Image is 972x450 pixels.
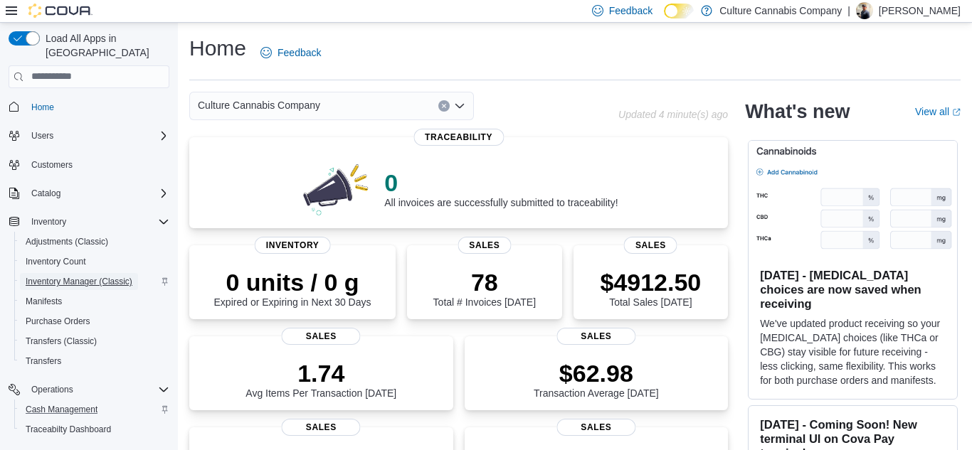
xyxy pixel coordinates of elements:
[14,232,175,252] button: Adjustments (Classic)
[26,404,97,415] span: Cash Management
[760,316,946,387] p: We've updated product receiving so your [MEDICAL_DATA] choices (like THCa or CBG) stay visible fo...
[31,384,73,395] span: Operations
[26,296,62,307] span: Manifests
[14,311,175,331] button: Purchase Orders
[384,168,618,197] p: 0
[14,419,175,439] button: Traceabilty Dashboard
[3,126,175,146] button: Users
[31,216,66,227] span: Inventory
[618,109,728,120] p: Updated 4 minute(s) ago
[14,252,175,272] button: Inventory Count
[556,328,635,345] span: Sales
[26,156,169,173] span: Customers
[760,268,946,311] h3: [DATE] - [MEDICAL_DATA] choices are now saved when receiving
[26,355,61,367] span: Transfers
[433,268,536,308] div: Total # Invoices [DATE]
[600,268,701,296] p: $4912.50
[20,313,96,330] a: Purchase Orders
[20,421,169,438] span: Traceabilty Dashboard
[534,359,659,399] div: Transaction Average [DATE]
[3,183,175,203] button: Catalog
[20,313,169,330] span: Purchase Orders
[20,293,169,310] span: Manifests
[20,353,67,370] a: Transfers
[26,316,90,327] span: Purchase Orders
[245,359,396,399] div: Avg Items Per Transaction [DATE]
[214,268,371,308] div: Expired or Expiring in Next 30 Days
[413,129,504,146] span: Traceability
[3,154,175,175] button: Customers
[20,333,102,350] a: Transfers (Classic)
[31,102,54,113] span: Home
[624,237,677,254] span: Sales
[745,100,850,123] h2: What's new
[3,212,175,232] button: Inventory
[14,272,175,291] button: Inventory Manager (Classic)
[245,359,396,387] p: 1.74
[282,419,361,436] span: Sales
[278,45,321,60] span: Feedback
[26,99,60,116] a: Home
[26,127,59,144] button: Users
[534,359,659,387] p: $62.98
[600,268,701,308] div: Total Sales [DATE]
[31,130,53,141] span: Users
[28,4,93,18] img: Cova
[31,159,73,171] span: Customers
[20,421,117,438] a: Traceabilty Dashboard
[300,160,374,217] img: 0
[915,106,961,117] a: View allExternal link
[856,2,873,19] div: Chad Denson
[14,400,175,419] button: Cash Management
[20,401,103,418] a: Cash Management
[14,291,175,311] button: Manifests
[26,98,169,116] span: Home
[26,381,79,398] button: Operations
[189,34,246,63] h1: Home
[26,185,169,202] span: Catalog
[282,328,361,345] span: Sales
[20,233,169,250] span: Adjustments (Classic)
[20,401,169,418] span: Cash Management
[198,97,320,114] span: Culture Cannabis Company
[26,127,169,144] span: Users
[14,331,175,351] button: Transfers (Classic)
[31,188,60,199] span: Catalog
[458,237,511,254] span: Sales
[609,4,653,18] span: Feedback
[20,273,138,290] a: Inventory Manager (Classic)
[454,100,465,112] button: Open list of options
[255,38,327,67] a: Feedback
[556,419,635,436] span: Sales
[20,353,169,370] span: Transfers
[26,156,78,173] a: Customers
[952,108,961,117] svg: External link
[20,333,169,350] span: Transfers (Classic)
[384,168,618,208] div: All invoices are successfully submitted to traceability!
[26,336,97,347] span: Transfers (Classic)
[3,380,175,400] button: Operations
[879,2,961,19] p: [PERSON_NAME]
[20,293,68,310] a: Manifests
[20,273,169,290] span: Inventory Manager (Classic)
[847,2,850,19] p: |
[14,351,175,371] button: Transfers
[26,256,86,267] span: Inventory Count
[26,381,169,398] span: Operations
[664,4,694,18] input: Dark Mode
[26,424,111,435] span: Traceabilty Dashboard
[26,213,72,230] button: Inventory
[26,213,169,230] span: Inventory
[719,2,842,19] p: Culture Cannabis Company
[26,236,108,247] span: Adjustments (Classic)
[26,185,66,202] button: Catalog
[438,100,450,112] button: Clear input
[214,268,371,296] p: 0 units / 0 g
[20,233,114,250] a: Adjustments (Classic)
[255,237,331,254] span: Inventory
[40,31,169,60] span: Load All Apps in [GEOGRAPHIC_DATA]
[20,253,169,270] span: Inventory Count
[26,276,132,287] span: Inventory Manager (Classic)
[433,268,536,296] p: 78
